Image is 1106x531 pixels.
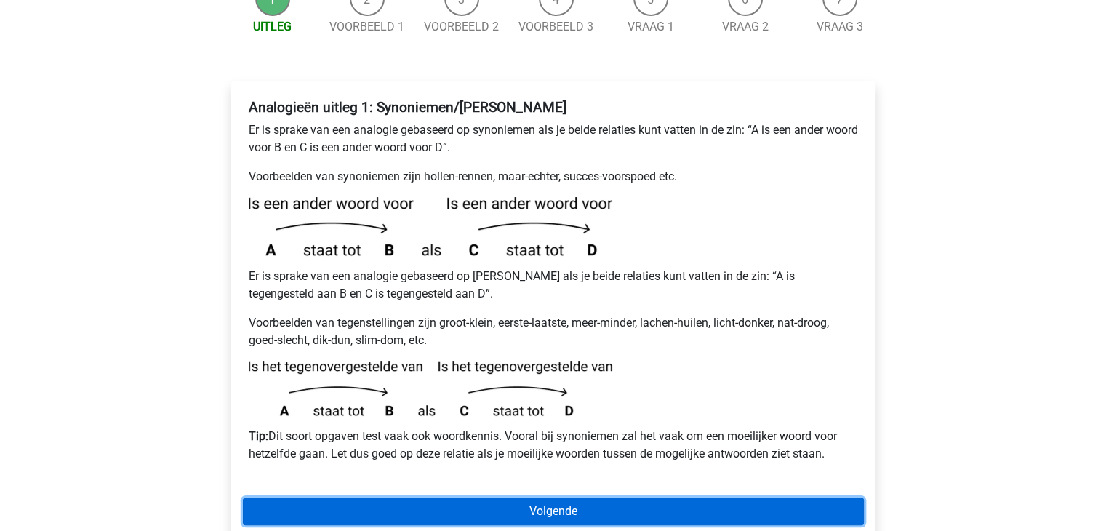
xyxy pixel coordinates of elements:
[249,168,858,185] p: Voorbeelden van synoniemen zijn hollen-rennen, maar-echter, succes-voorspoed etc.
[249,428,858,463] p: Dit soort opgaven test vaak ook woordkennis. Vooral bij synoniemen zal het vaak om een moeilijker...
[249,314,858,349] p: Voorbeelden van tegenstellingen zijn groot-klein, eerste-laatste, meer-minder, lachen-huilen, lic...
[518,20,593,33] a: Voorbeeld 3
[722,20,769,33] a: Vraag 2
[253,20,292,33] a: Uitleg
[249,268,858,303] p: Er is sprake van een analogie gebaseerd op [PERSON_NAME] als je beide relaties kunt vatten in de ...
[249,429,268,443] b: Tip:
[628,20,674,33] a: Vraag 1
[249,197,612,256] img: analogies_pattern1.png
[249,361,612,416] img: analogies_pattern1_2.png
[424,20,499,33] a: Voorbeeld 2
[249,121,858,156] p: Er is sprake van een analogie gebaseerd op synoniemen als je beide relaties kunt vatten in de zin...
[817,20,863,33] a: Vraag 3
[329,20,404,33] a: Voorbeeld 1
[249,99,566,116] b: Analogieën uitleg 1: Synoniemen/[PERSON_NAME]
[243,498,864,525] a: Volgende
